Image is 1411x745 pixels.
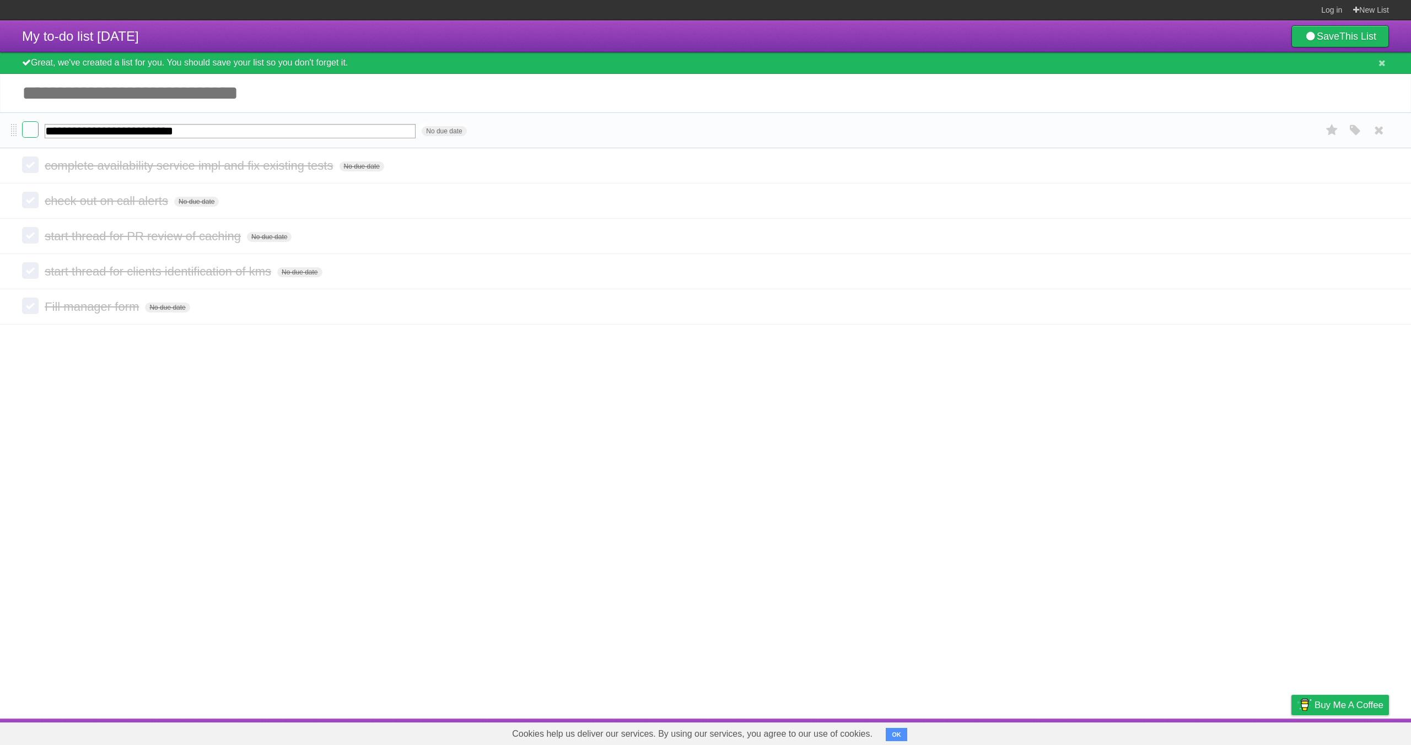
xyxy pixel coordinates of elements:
[1315,695,1383,715] span: Buy me a coffee
[1339,31,1376,42] b: This List
[174,197,219,207] span: No due date
[22,298,39,314] label: Done
[1291,25,1389,47] a: SaveThis List
[501,723,884,745] span: Cookies help us deliver our services. By using our services, you agree to our use of cookies.
[1322,121,1343,139] label: Star task
[1277,721,1306,742] a: Privacy
[1291,695,1389,715] a: Buy me a coffee
[45,264,274,278] span: start thread for clients identification of kms
[1145,721,1168,742] a: About
[340,161,384,171] span: No due date
[22,262,39,279] label: Done
[1181,721,1226,742] a: Developers
[45,194,171,208] span: check out on call alerts
[886,728,907,741] button: OK
[45,300,142,314] span: Fill manager form
[247,232,292,242] span: No due date
[22,121,39,138] label: Done
[22,29,139,44] span: My to-do list [DATE]
[1297,695,1312,714] img: Buy me a coffee
[1240,721,1264,742] a: Terms
[45,229,244,243] span: start thread for PR review of caching
[1320,721,1389,742] a: Suggest a feature
[45,159,336,172] span: complete availability service impl and fix existing tests
[277,267,322,277] span: No due date
[145,303,190,312] span: No due date
[22,192,39,208] label: Done
[422,126,466,136] span: No due date
[22,156,39,173] label: Done
[22,227,39,244] label: Done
